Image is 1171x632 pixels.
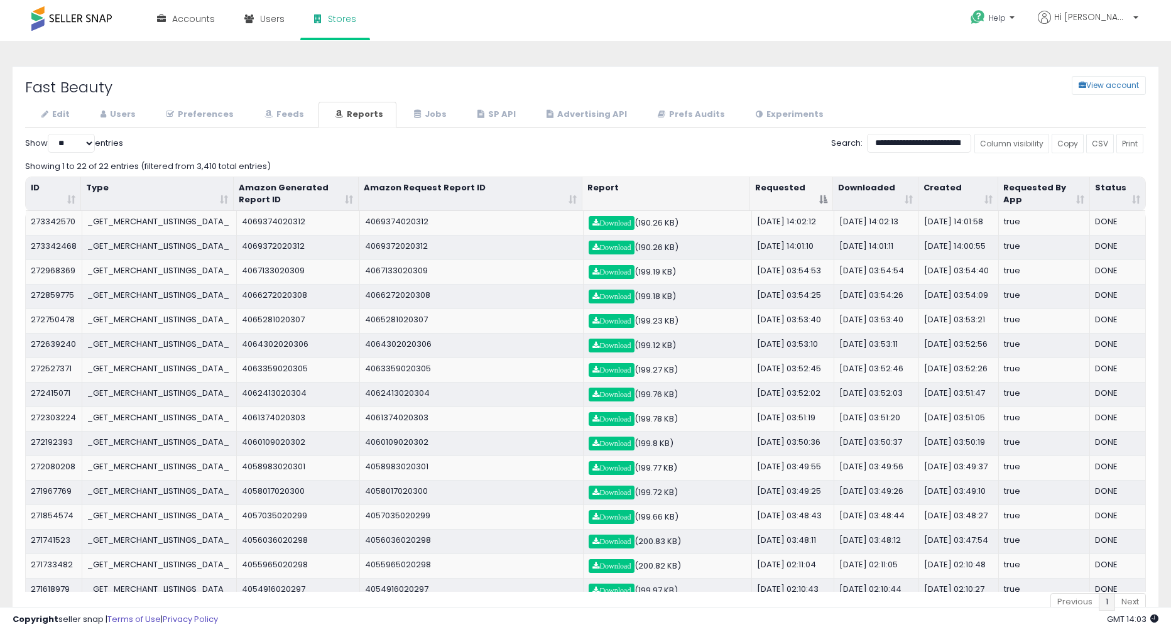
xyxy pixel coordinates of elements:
[752,284,834,308] td: [DATE] 03:54:25
[26,382,82,406] td: 272415071
[592,489,631,496] span: Download
[834,284,919,308] td: [DATE] 03:54:26
[974,134,1049,153] a: Column visibility
[584,406,751,431] td: (199.78 KB)
[319,102,396,128] a: Reports
[589,388,635,401] a: Download
[1092,138,1108,149] span: CSV
[752,406,834,431] td: [DATE] 03:51:19
[834,333,919,357] td: [DATE] 03:53:11
[25,102,83,128] a: Edit
[584,455,751,480] td: (199.77 KB)
[919,333,998,357] td: [DATE] 03:52:56
[641,102,738,128] a: Prefs Audits
[1086,134,1114,153] a: CSV
[834,504,919,529] td: [DATE] 03:48:44
[584,211,751,235] td: (190.26 KB)
[584,235,751,259] td: (190.26 KB)
[582,177,750,211] th: Report
[919,406,998,431] td: [DATE] 03:51:05
[1099,593,1115,611] a: 1
[461,102,529,128] a: SP API
[592,562,631,570] span: Download
[82,259,237,284] td: _GET_MERCHANT_LISTINGS_DATA_
[592,464,631,472] span: Download
[237,406,360,431] td: 4061374020303
[584,529,751,553] td: (200.83 KB)
[752,553,834,578] td: [DATE] 02:11:04
[360,480,584,504] td: 4058017020300
[1052,134,1084,153] a: Copy
[82,333,237,357] td: _GET_MERCHANT_LISTINGS_DATA_
[592,366,631,374] span: Download
[592,268,631,276] span: Download
[1072,76,1146,95] button: View account
[592,415,631,423] span: Download
[999,357,1090,382] td: true
[592,317,631,325] span: Download
[237,333,360,357] td: 4064302020306
[834,235,919,259] td: [DATE] 14:01:11
[750,177,833,211] th: Requested: activate to sort column descending
[589,314,635,328] a: Download
[26,578,82,602] td: 271618979
[834,455,919,480] td: [DATE] 03:49:56
[237,357,360,382] td: 4063359020305
[82,431,237,455] td: _GET_MERCHANT_LISTINGS_DATA_
[970,9,986,25] i: Get Help
[589,437,635,450] a: Download
[237,529,360,553] td: 4056036020298
[592,513,631,521] span: Download
[833,177,918,211] th: Downloaded: activate to sort column ascending
[752,504,834,529] td: [DATE] 03:48:43
[1090,553,1145,578] td: DONE
[84,102,149,128] a: Users
[752,578,834,602] td: [DATE] 02:10:43
[584,382,751,406] td: (199.76 KB)
[999,308,1090,333] td: true
[26,529,82,553] td: 271741523
[919,235,998,259] td: [DATE] 14:00:55
[82,504,237,529] td: _GET_MERCHANT_LISTINGS_DATA_
[834,382,919,406] td: [DATE] 03:52:03
[834,406,919,431] td: [DATE] 03:51:20
[589,510,635,524] a: Download
[999,455,1090,480] td: true
[82,455,237,480] td: _GET_MERCHANT_LISTINGS_DATA_
[107,613,161,625] a: Terms of Use
[25,134,123,153] label: Show entries
[237,480,360,504] td: 4058017020300
[82,211,237,235] td: _GET_MERCHANT_LISTINGS_DATA_
[834,357,919,382] td: [DATE] 03:52:46
[589,559,635,573] a: Download
[82,284,237,308] td: _GET_MERCHANT_LISTINGS_DATA_
[584,431,751,455] td: (199.8 KB)
[980,138,1043,149] span: Column visibility
[919,455,998,480] td: [DATE] 03:49:37
[999,406,1090,431] td: true
[1090,382,1145,406] td: DONE
[26,504,82,529] td: 271854574
[584,308,751,333] td: (199.23 KB)
[150,102,247,128] a: Preferences
[1062,76,1081,95] a: View account
[1090,308,1145,333] td: DONE
[13,614,218,626] div: seller snap | |
[82,529,237,553] td: _GET_MERCHANT_LISTINGS_DATA_
[360,308,584,333] td: 4065281020307
[918,177,998,211] th: Created: activate to sort column ascending
[867,134,971,153] input: Search:
[16,79,491,95] h2: Fast Beauty
[999,284,1090,308] td: true
[1114,593,1146,611] a: Next
[360,578,584,602] td: 4054916020297
[592,440,631,447] span: Download
[834,431,919,455] td: [DATE] 03:50:37
[360,284,584,308] td: 4066272020308
[26,284,82,308] td: 272859775
[26,235,82,259] td: 273342468
[589,535,635,548] a: Download
[919,211,998,235] td: [DATE] 14:01:58
[26,308,82,333] td: 272750478
[752,529,834,553] td: [DATE] 03:48:11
